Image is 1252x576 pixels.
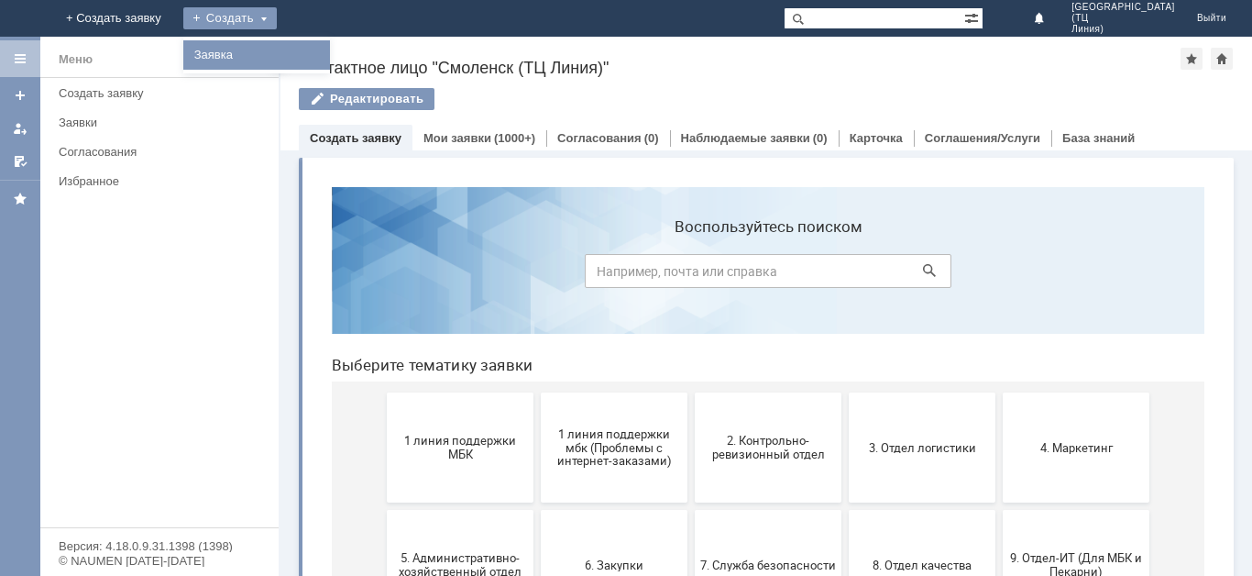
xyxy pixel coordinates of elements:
a: Соглашения/Услуги [925,131,1040,145]
div: Контактное лицо "Смоленск (ТЦ Линия)" [299,59,1181,77]
button: 5. Административно-хозяйственный отдел [70,338,216,448]
div: © NAUMEN [DATE]-[DATE] [59,555,260,567]
div: (0) [813,131,828,145]
button: 2. Контрольно-ревизионный отдел [378,220,524,330]
button: 9. Отдел-ИТ (Для МБК и Пекарни) [686,338,832,448]
button: Финансовый отдел [686,455,832,565]
span: 4. Маркетинг [691,268,827,282]
a: Наблюдаемые заявки [681,131,810,145]
div: (1000+) [494,131,535,145]
span: 1 линия поддержки мбк (Проблемы с интернет-заказами) [229,254,365,295]
span: Бухгалтерия (для мбк) [75,503,211,516]
span: Расширенный поиск [964,8,983,26]
div: Избранное [59,174,247,188]
a: Создать заявку [310,131,401,145]
span: Линия) [1071,24,1175,35]
button: 7. Служба безопасности [378,338,524,448]
button: 6. Закупки [224,338,370,448]
button: 3. Отдел логистики [532,220,678,330]
a: Создать заявку [51,79,275,107]
div: Версия: 4.18.0.9.31.1398 (1398) [59,540,260,552]
a: Мои заявки [5,114,35,143]
div: Создать заявку [59,86,268,100]
a: Заявка [187,44,326,66]
span: 3. Отдел логистики [537,268,673,282]
div: (0) [644,131,659,145]
div: Сделать домашней страницей [1211,48,1233,70]
span: Отдел-ИТ (Офис) [537,503,673,516]
button: Отдел ИТ (1С) [224,455,370,565]
div: Меню [59,49,93,71]
div: Добавить в избранное [1181,48,1203,70]
button: 1 линия поддержки МБК [70,220,216,330]
div: Согласования [59,145,268,159]
button: 8. Отдел качества [532,338,678,448]
a: Карточка [850,131,903,145]
span: 1 линия поддержки МБК [75,261,211,289]
span: 6. Закупки [229,385,365,399]
div: Создать [183,7,277,29]
input: Например, почта или справка [268,82,634,116]
label: Воспользуйтесь поиском [268,45,634,63]
button: 4. Маркетинг [686,220,832,330]
button: Отдел-ИТ (Битрикс24 и CRM) [378,455,524,565]
a: База знаний [1062,131,1135,145]
span: Финансовый отдел [691,503,827,516]
span: 2. Контрольно-ревизионный отдел [383,261,519,289]
a: Заявки [51,108,275,137]
span: 7. Служба безопасности [383,385,519,399]
button: 1 линия поддержки мбк (Проблемы с интернет-заказами) [224,220,370,330]
button: Бухгалтерия (для мбк) [70,455,216,565]
a: Мои согласования [5,147,35,176]
div: Заявки [59,116,268,129]
a: Создать заявку [5,81,35,110]
span: 8. Отдел качества [537,385,673,399]
span: 5. Административно-хозяйственный отдел [75,379,211,406]
a: Мои заявки [423,131,491,145]
a: Согласования [51,138,275,166]
span: Отдел ИТ (1С) [229,503,365,516]
header: Выберите тематику заявки [15,183,887,202]
span: 9. Отдел-ИТ (Для МБК и Пекарни) [691,379,827,406]
span: (ТЦ [1071,13,1175,24]
span: [GEOGRAPHIC_DATA] [1071,2,1175,13]
a: Согласования [557,131,642,145]
span: Отдел-ИТ (Битрикс24 и CRM) [383,496,519,524]
button: Отдел-ИТ (Офис) [532,455,678,565]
